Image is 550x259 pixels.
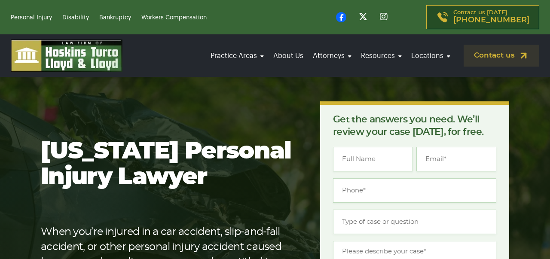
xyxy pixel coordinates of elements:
p: Contact us [DATE] [453,10,529,24]
a: Disability [62,15,89,21]
a: About Us [271,44,306,68]
a: Locations [409,44,453,68]
a: Contact us [DATE][PHONE_NUMBER] [426,5,539,29]
a: Contact us [464,45,539,67]
a: Personal Injury [11,15,52,21]
a: Bankruptcy [99,15,131,21]
input: Type of case or question [333,210,496,234]
span: [PHONE_NUMBER] [453,16,529,24]
h1: [US_STATE] Personal Injury Lawyer [41,139,293,190]
a: Workers Compensation [141,15,207,21]
input: Full Name [333,147,413,171]
img: logo [11,40,122,72]
p: Get the answers you need. We’ll review your case [DATE], for free. [333,113,496,138]
a: Resources [358,44,404,68]
input: Email* [416,147,496,171]
a: Practice Areas [208,44,266,68]
a: Attorneys [310,44,354,68]
input: Phone* [333,178,496,203]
